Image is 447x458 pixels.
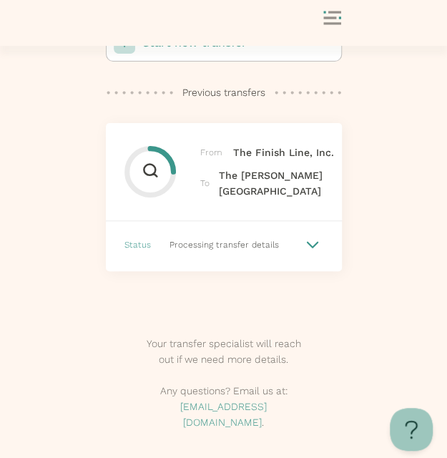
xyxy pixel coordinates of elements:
span: From [200,146,233,159]
p: Your transfer specialist will reach out if we need more details. Any questions? Email us at: . [106,336,342,430]
button: Status Processing transfer details [106,221,342,268]
p: Previous transfers [182,84,265,100]
span: Status [124,238,151,251]
span: Processing transfer details [170,240,279,250]
span: The [PERSON_NAME][GEOGRAPHIC_DATA] [219,167,335,199]
span: To [200,177,219,190]
iframe: Help Scout Beacon - Open [390,408,433,451]
a: [EMAIL_ADDRESS][DOMAIN_NAME] [180,401,267,428]
span: The Finish Line, Inc. [233,145,334,160]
